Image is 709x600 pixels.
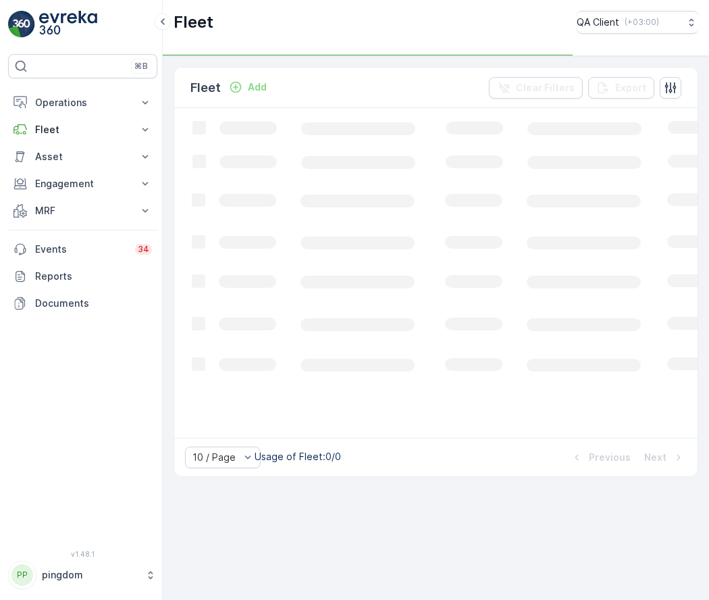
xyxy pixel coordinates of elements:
[35,96,130,109] p: Operations
[577,11,698,34] button: QA Client(+03:00)
[8,170,157,197] button: Engagement
[589,451,631,464] p: Previous
[8,561,157,589] button: PPpingdom
[134,61,148,72] p: ⌘B
[224,79,272,95] button: Add
[625,17,659,28] p: ( +03:00 )
[35,297,152,310] p: Documents
[577,16,619,29] p: QA Client
[615,81,646,95] p: Export
[255,450,341,464] p: Usage of Fleet : 0/0
[8,550,157,558] span: v 1.48.1
[8,89,157,116] button: Operations
[588,77,654,99] button: Export
[8,263,157,290] a: Reports
[35,123,130,136] p: Fleet
[248,80,267,94] p: Add
[42,568,138,582] p: pingdom
[489,77,583,99] button: Clear Filters
[11,564,33,586] div: PP
[35,270,152,283] p: Reports
[516,81,575,95] p: Clear Filters
[8,11,35,38] img: logo
[39,11,97,38] img: logo_light-DOdMpM7g.png
[35,150,130,164] p: Asset
[8,116,157,143] button: Fleet
[8,236,157,263] a: Events34
[569,449,632,466] button: Previous
[35,204,130,218] p: MRF
[8,143,157,170] button: Asset
[138,244,149,255] p: 34
[8,197,157,224] button: MRF
[8,290,157,317] a: Documents
[190,78,221,97] p: Fleet
[643,449,687,466] button: Next
[35,177,130,191] p: Engagement
[644,451,666,464] p: Next
[35,243,127,256] p: Events
[174,11,213,33] p: Fleet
